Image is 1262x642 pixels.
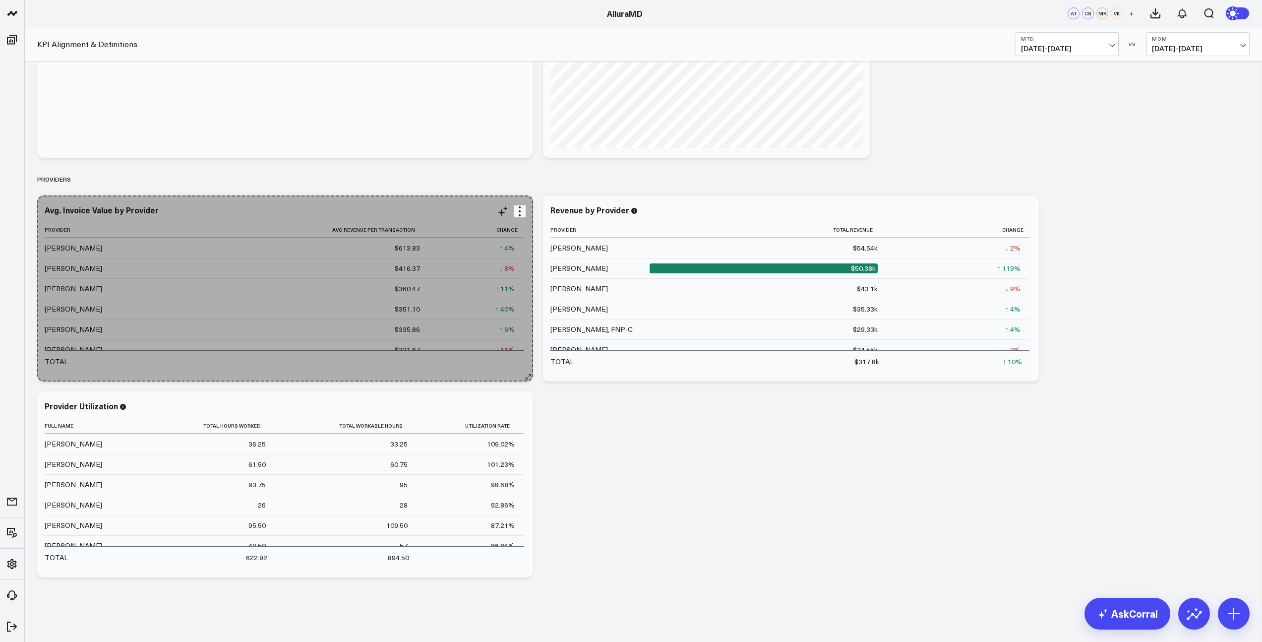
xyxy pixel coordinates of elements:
div: $321.67 [395,345,420,355]
div: 109.50 [386,520,408,530]
div: 49.50 [248,541,266,551]
div: [PERSON_NAME] [550,263,608,273]
th: Total Workable Hours [275,418,417,434]
div: $351.10 [395,304,420,314]
div: ↓ 9% [1005,284,1021,294]
div: ↑ 6% [499,324,515,334]
div: ↑ 4% [1005,324,1021,334]
div: $29.33k [853,324,878,334]
div: $24.55k [853,345,878,355]
div: MR [1096,7,1108,19]
div: $317.8k [854,357,879,367]
button: MoM[DATE]-[DATE] [1146,32,1250,56]
div: [PERSON_NAME] [550,243,608,253]
div: $613.83 [395,243,420,253]
div: [PERSON_NAME] [550,304,608,314]
div: [PERSON_NAME] [45,263,102,273]
div: 60.75 [390,459,408,469]
div: 57 [400,541,408,551]
div: ↑ 11% [495,284,515,294]
div: $360.47 [395,284,420,294]
th: Full Name [45,418,144,434]
div: 109.02% [487,439,515,449]
th: Provider [45,222,144,238]
span: + [1129,10,1134,17]
th: Total Revenue [650,222,887,238]
button: + [1125,7,1137,19]
div: ↓ 2% [1005,243,1021,253]
div: 894.50 [388,553,409,563]
div: 98.68% [491,480,515,490]
div: TOTAL [45,357,68,367]
div: ↑ 40% [495,304,515,314]
div: TOTAL [550,357,574,367]
div: VK [1111,7,1123,19]
div: TOTAL [45,553,68,563]
div: Providers [37,168,71,191]
div: [PERSON_NAME], FNP-C [550,324,633,334]
div: [PERSON_NAME] [45,459,102,469]
div: 33.25 [390,439,408,449]
div: ↓ 3% [1005,345,1021,355]
div: ↑ 119% [997,263,1021,273]
div: [PERSON_NAME] [45,324,102,334]
div: [PERSON_NAME] [550,284,608,294]
div: 61.50 [248,459,266,469]
th: Avg Revenue Per Transaction [144,222,429,238]
div: $54.54k [853,243,878,253]
div: [PERSON_NAME] [45,243,102,253]
div: ↑ 4% [499,243,515,253]
a: AlluraMD [607,8,643,19]
div: [PERSON_NAME] [45,284,102,294]
div: 28 [400,500,408,510]
div: [PERSON_NAME] [550,345,608,355]
b: MTD [1021,36,1113,42]
div: CS [1082,7,1094,19]
div: AT [1068,7,1080,19]
div: 101.23% [487,459,515,469]
div: 92.86% [491,500,515,510]
div: Avg. Invoice Value by Provider [45,204,159,215]
th: Total Hours Worked [144,418,275,434]
a: AskCorral [1084,598,1170,630]
div: 95.50 [248,520,266,530]
div: [PERSON_NAME] [45,541,102,551]
div: $50.38k [650,263,878,273]
div: [PERSON_NAME] [45,480,102,490]
th: Provider [550,222,650,238]
div: [PERSON_NAME] [45,304,102,314]
div: [PERSON_NAME] [45,345,102,355]
div: [PERSON_NAME] [45,520,102,530]
button: MTD[DATE]-[DATE] [1016,32,1119,56]
a: KPI Alignment & Definitions [37,39,137,50]
div: $335.86 [395,324,420,334]
div: ↑ 10% [1003,357,1022,367]
div: $43.1k [857,284,878,294]
div: 87.21% [491,520,515,530]
div: [PERSON_NAME] [45,500,102,510]
b: MoM [1152,36,1244,42]
div: ↓ 8% [499,263,515,273]
div: 26 [258,500,266,510]
span: [DATE] - [DATE] [1021,45,1113,53]
div: Revenue by Provider [550,204,629,215]
div: $35.33k [853,304,878,314]
th: Change [429,222,524,238]
div: 95 [400,480,408,490]
div: $416.37 [395,263,420,273]
div: [PERSON_NAME] [45,439,102,449]
div: Provider Utilization [45,400,118,411]
div: ↑ 4% [1005,304,1021,314]
div: ↓ 11% [495,345,515,355]
th: Utilization Rate [417,418,524,434]
div: 622.92 [246,553,267,563]
div: 86.84% [491,541,515,551]
th: Change [887,222,1029,238]
div: 36.25 [248,439,266,449]
div: 93.75 [248,480,266,490]
span: [DATE] - [DATE] [1152,45,1244,53]
div: VS [1124,41,1142,47]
